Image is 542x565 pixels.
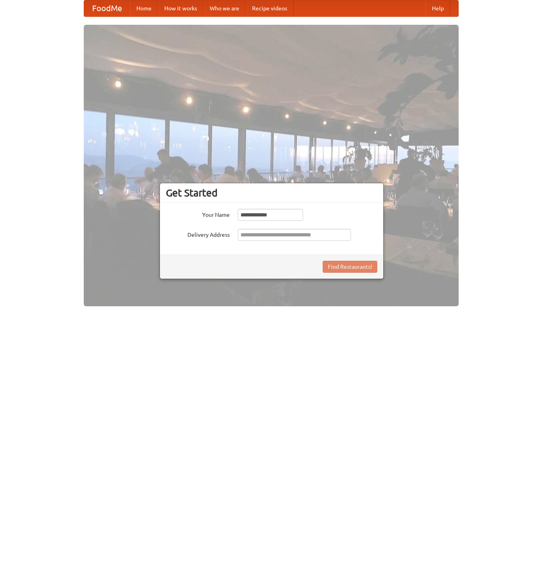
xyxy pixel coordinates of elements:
[166,209,230,219] label: Your Name
[323,261,377,273] button: Find Restaurants!
[130,0,158,16] a: Home
[158,0,203,16] a: How it works
[203,0,246,16] a: Who we are
[166,229,230,239] label: Delivery Address
[84,0,130,16] a: FoodMe
[426,0,450,16] a: Help
[246,0,294,16] a: Recipe videos
[166,187,377,199] h3: Get Started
